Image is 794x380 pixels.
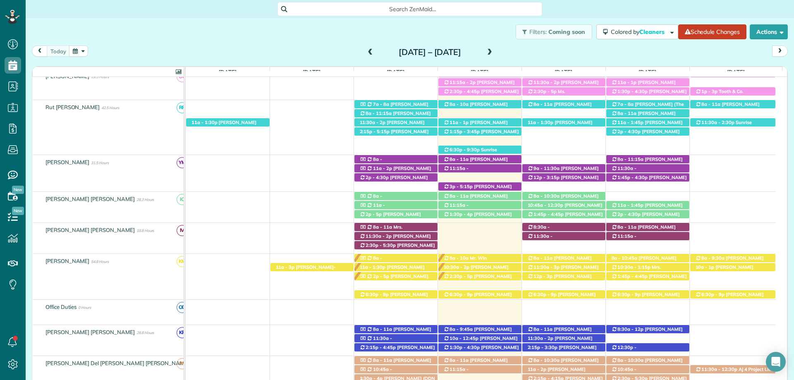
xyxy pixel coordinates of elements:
span: Mrs. [PERSON_NAME] ([PHONE_NUMBER]) [611,264,661,282]
span: [PERSON_NAME] ([PHONE_NUMBER]) [527,273,592,285]
span: [PERSON_NAME] (DDN Renovations LLC) ([PHONE_NUMBER]) [359,129,429,146]
div: [STREET_ADDRESS][PERSON_NAME] [606,290,689,299]
span: [PERSON_NAME] ([PHONE_NUMBER]) [527,211,603,223]
span: 8a - 11a [533,326,553,332]
span: [PERSON_NAME] ([PHONE_NUMBER]) [527,335,593,347]
div: [STREET_ADDRESS] [354,254,438,263]
div: [STREET_ADDRESS] [522,223,605,232]
div: [STREET_ADDRESS] [522,164,605,173]
div: [STREET_ADDRESS] [522,263,605,272]
span: 2p - 5p [373,273,390,279]
span: Colored by [611,28,667,36]
span: [PERSON_NAME] ([PHONE_NUMBER]) [611,79,676,91]
span: [PERSON_NAME] (Fairhope Pediatrics) ([PHONE_NUMBER], [PHONE_NUMBER]) [443,292,512,315]
span: [PERSON_NAME] ([PHONE_NUMBER]) [611,273,687,285]
span: 2:15p - 5:15p [359,129,390,134]
button: today [47,45,70,57]
div: [STREET_ADDRESS] [438,334,521,343]
div: [STREET_ADDRESS] [606,78,689,87]
span: 1:45p - 4:45p [617,273,648,279]
a: Schedule Changes [678,24,746,39]
div: [STREET_ADDRESS] [354,109,438,118]
button: prev [32,45,48,57]
span: 10a - 1p [695,264,715,270]
span: 8a - 11a [533,255,553,261]
span: 11a - 1:45p [617,119,644,125]
div: [STREET_ADDRESS] [522,100,605,109]
div: [STREET_ADDRESS][PERSON_NAME] [438,201,521,210]
div: [STREET_ADDRESS] [354,173,438,182]
div: [STREET_ADDRESS] [438,155,521,164]
span: [PERSON_NAME] ([PHONE_NUMBER]) [527,193,599,205]
span: 8a - 11a [373,224,392,230]
span: 8a - 11a [449,357,469,363]
span: 8a - 11a [533,101,553,107]
span: [PERSON_NAME] ([PHONE_NUMBER]) [695,101,760,113]
span: [PERSON_NAME] ([PHONE_NUMBER]) [611,357,683,369]
span: [PERSON_NAME] ([PHONE_NUMBER]) [527,357,599,369]
div: [STREET_ADDRESS][PERSON_NAME] [522,210,605,219]
span: 12:30p - 3:30p [611,344,637,356]
span: 12p - 3:15p [533,174,560,180]
span: [PERSON_NAME] ([PHONE_NUMBER]) [611,129,680,140]
span: [DATE] [217,69,238,75]
div: [STREET_ADDRESS] [522,192,605,201]
span: 10:30a - 1:15p [617,264,651,270]
div: [STREET_ADDRESS] [522,365,605,374]
div: [STREET_ADDRESS] [690,263,776,272]
span: 11:30a - 2:15p [527,233,553,245]
div: [STREET_ADDRESS] [438,78,521,87]
span: [PERSON_NAME] ([PHONE_NUMBER]) [443,129,519,140]
span: [PERSON_NAME] ([PHONE_NUMBER]) [191,119,256,131]
span: [PERSON_NAME] ([PHONE_NUMBER]) [443,101,508,113]
span: 9a - 11:30a [533,165,560,171]
div: [STREET_ADDRESS] [438,254,521,263]
div: [STREET_ADDRESS] [354,263,438,272]
span: 8a - 10:45a [611,255,638,261]
div: Open Intercom Messenger [766,352,786,372]
span: [PERSON_NAME] ([PHONE_NUMBER]) [611,119,683,131]
span: 8a - 11a [373,357,392,363]
span: [PERSON_NAME] ([PHONE_NUMBER]) [443,88,519,100]
div: [STREET_ADDRESS] [438,210,521,219]
span: [PERSON_NAME] ([PHONE_NUMBER]) [611,326,683,338]
span: [PERSON_NAME] ([PHONE_NUMBER]) [695,255,764,267]
span: [PERSON_NAME] ([PHONE_NUMBER]) [359,208,411,220]
span: [PERSON_NAME] ([PHONE_NUMBER]) [527,255,592,267]
div: [STREET_ADDRESS] [354,127,438,136]
span: [DATE] [553,69,574,75]
span: 11a - 1:30p [191,119,218,125]
div: [STREET_ADDRESS] [606,254,689,263]
span: [PERSON_NAME] ([PHONE_NUMBER]) [359,162,414,174]
div: [STREET_ADDRESS][PERSON_NAME] [438,290,521,299]
div: [STREET_ADDRESS] [438,343,521,352]
div: [STREET_ADDRESS] [438,118,521,127]
span: 8a - 10:30a [533,193,560,199]
span: 11:30a - 12:30p [701,366,737,372]
span: [PERSON_NAME] ([PHONE_NUMBER], [PHONE_NUMBER]) [359,357,431,375]
span: 11:30a - 2:30p [701,119,734,125]
div: [STREET_ADDRESS][PERSON_NAME] [522,325,605,334]
span: Sunrise Dermatology ([PHONE_NUMBER]) [443,147,518,158]
div: [STREET_ADDRESS] [354,201,438,210]
span: [PERSON_NAME] ([PHONE_NUMBER]) [359,101,428,113]
span: [PERSON_NAME] ([PHONE_NUMBER]) [359,344,435,356]
span: 10:30a - 2p [443,264,470,270]
span: 8a - 10a [449,255,469,261]
div: [STREET_ADDRESS] [354,164,438,173]
div: [STREET_ADDRESS] [522,343,605,352]
span: [PERSON_NAME] ([PHONE_NUMBER]) [359,211,421,223]
span: 1:45p - 4:30p [617,174,648,180]
div: [STREET_ADDRESS][PERSON_NAME] [438,146,521,154]
span: 11:30a - 2p [527,335,554,341]
span: [PERSON_NAME] (The Verandas) [611,101,684,113]
div: [STREET_ADDRESS] [354,272,438,281]
div: [STREET_ADDRESS] [690,87,776,96]
span: 11a - 1:45p [617,202,644,208]
span: 11a - 1:30p [527,119,554,125]
span: 11:15a - 2p [449,79,476,85]
span: 1:30p - 4p [449,211,473,217]
div: [STREET_ADDRESS] [606,155,689,164]
div: [STREET_ADDRESS] [354,192,438,201]
div: 19272 [US_STATE] 181 - Fairhope, AL, 36532 [606,87,689,96]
